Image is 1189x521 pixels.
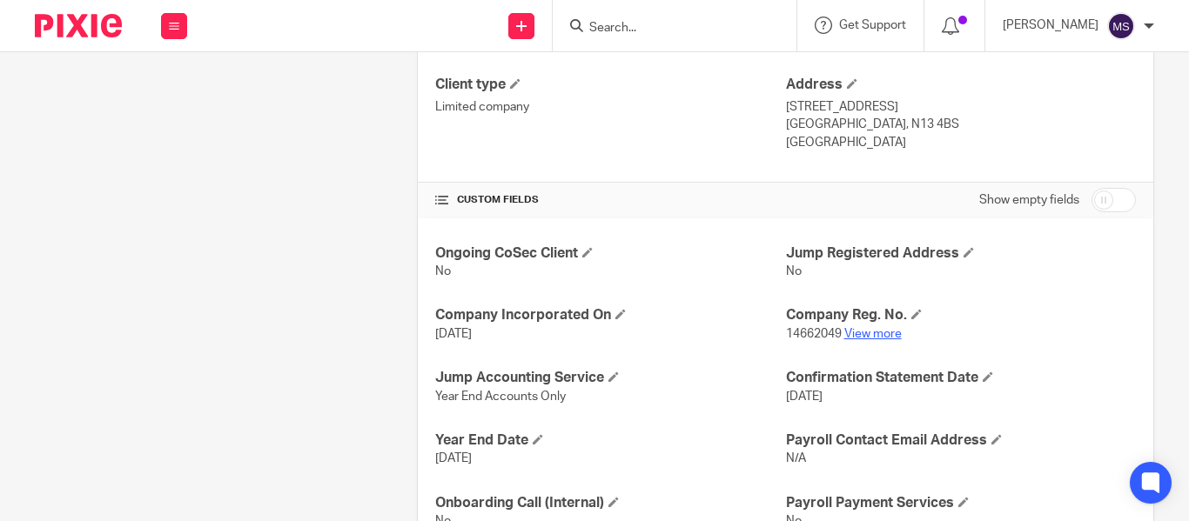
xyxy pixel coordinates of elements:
span: [DATE] [435,328,472,340]
img: svg%3E [1107,12,1135,40]
p: [GEOGRAPHIC_DATA], N13 4BS [786,116,1136,133]
h4: Client type [435,76,785,94]
h4: Ongoing CoSec Client [435,244,785,263]
h4: Company Incorporated On [435,306,785,324]
h4: Company Reg. No. [786,306,1136,324]
p: [GEOGRAPHIC_DATA] [786,134,1136,151]
p: [STREET_ADDRESS] [786,98,1136,116]
h4: Year End Date [435,431,785,450]
h4: Onboarding Call (Internal) [435,494,785,512]
span: N/A [786,452,806,464]
input: Search [588,21,744,37]
span: No [435,265,451,277]
h4: CUSTOM FIELDS [435,193,785,207]
span: Year End Accounts Only [435,391,566,403]
img: Pixie [35,14,122,37]
h4: Confirmation Statement Date [786,369,1136,387]
p: [PERSON_NAME] [1003,17,1098,34]
span: Get Support [839,19,906,31]
h4: Address [786,76,1136,94]
h4: Jump Registered Address [786,244,1136,263]
p: Limited company [435,98,785,116]
h4: Jump Accounting Service [435,369,785,387]
label: Show empty fields [979,191,1079,209]
a: View more [844,328,902,340]
span: [DATE] [435,452,472,464]
span: 14662049 [786,328,842,340]
h4: Payroll Payment Services [786,494,1136,512]
span: [DATE] [786,391,823,403]
h4: Payroll Contact Email Address [786,431,1136,450]
span: No [786,265,802,277]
